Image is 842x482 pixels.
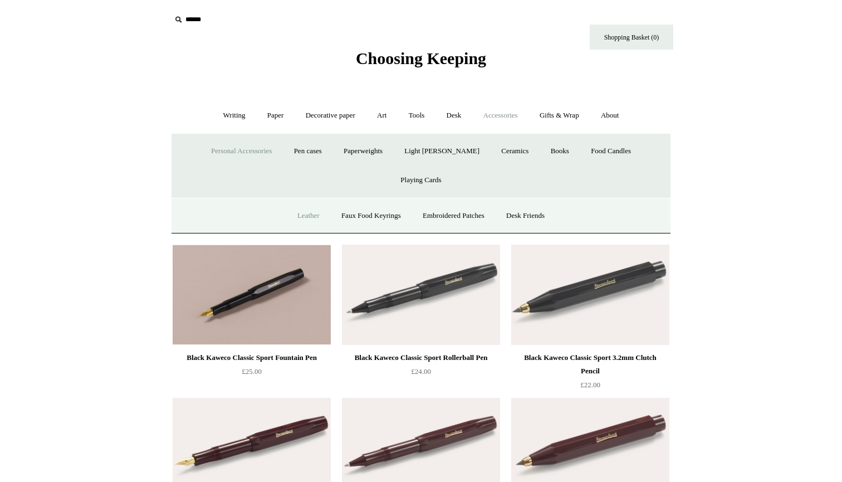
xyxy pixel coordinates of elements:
a: Gifts & Wrap [530,101,589,130]
a: Food Candles [581,137,641,166]
div: Black Kaweco Classic Sport 3.2mm Clutch Pencil [514,351,667,378]
a: Light [PERSON_NAME] [394,137,489,166]
a: Black Kaweco Classic Sport Rollerball Pen £24.00 [342,351,500,397]
a: About [591,101,629,130]
img: Black Kaweco Classic Sport Rollerball Pen [342,245,500,345]
span: £24.00 [411,367,431,376]
a: Faux Food Keyrings [331,201,411,231]
a: Desk [437,101,472,130]
a: Choosing Keeping [356,58,486,66]
a: Black Kaweco Classic Sport Fountain Pen £25.00 [173,351,331,397]
img: Black Kaweco Classic Sport 3.2mm Clutch Pencil [511,245,669,345]
a: Personal Accessories [201,137,282,166]
a: Art [367,101,396,130]
a: Decorative paper [296,101,365,130]
span: Choosing Keeping [356,49,486,67]
a: Pen cases [284,137,332,166]
a: Desk Friends [496,201,555,231]
a: Embroidered Patches [413,201,495,231]
a: Accessories [473,101,528,130]
a: Writing [213,101,256,130]
a: Books [541,137,579,166]
a: Shopping Basket (0) [590,25,673,50]
a: Tools [399,101,435,130]
a: Paperweights [334,137,393,166]
span: £25.00 [242,367,262,376]
a: Black Kaweco Classic Sport 3.2mm Clutch Pencil Black Kaweco Classic Sport 3.2mm Clutch Pencil [511,245,669,345]
a: Ceramics [491,137,539,166]
a: Black Kaweco Classic Sport Rollerball Pen Black Kaweco Classic Sport Rollerball Pen [342,245,500,345]
a: Leather [287,201,330,231]
a: Playing Cards [390,165,451,195]
div: Black Kaweco Classic Sport Fountain Pen [175,351,328,364]
div: Black Kaweco Classic Sport Rollerball Pen [345,351,497,364]
a: Black Kaweco Classic Sport Fountain Pen Black Kaweco Classic Sport Fountain Pen [173,245,331,345]
span: £22.00 [580,381,600,389]
a: Paper [257,101,294,130]
img: Black Kaweco Classic Sport Fountain Pen [173,245,331,345]
a: Black Kaweco Classic Sport 3.2mm Clutch Pencil £22.00 [511,351,669,397]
